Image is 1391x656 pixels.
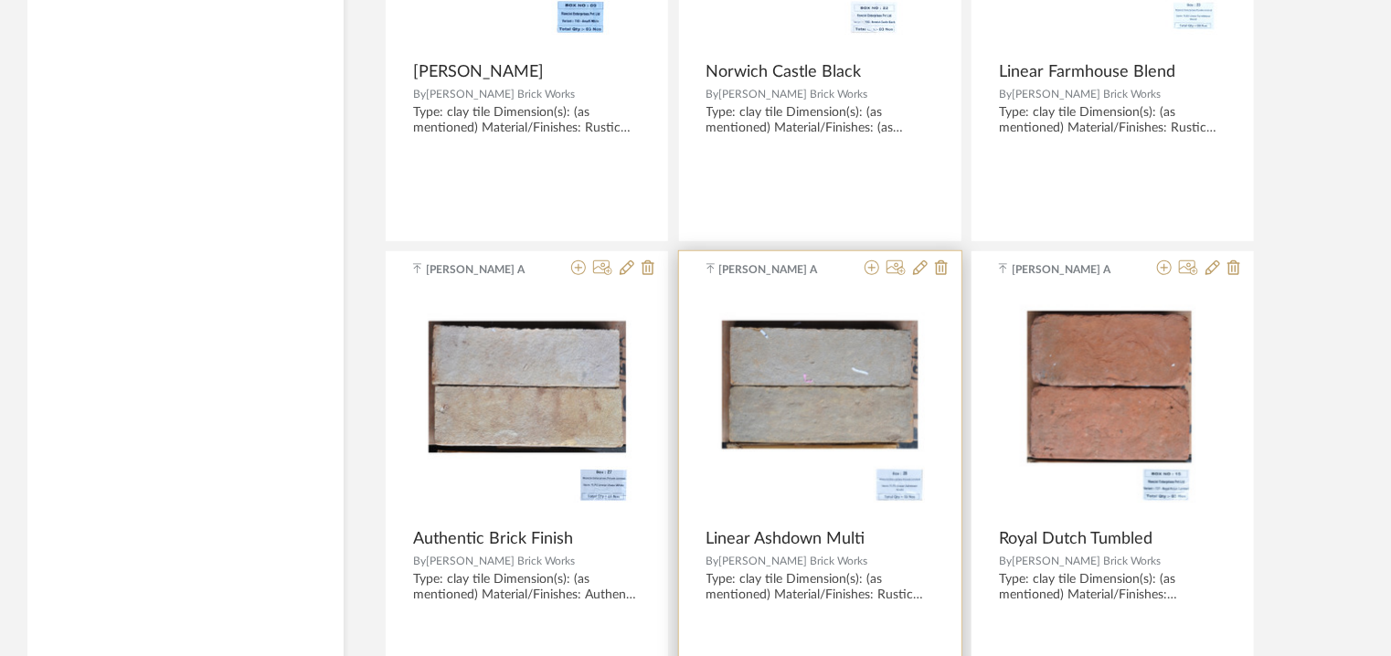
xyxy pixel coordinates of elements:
[999,291,1226,519] img: Royal Dutch Tumbled
[426,89,575,100] span: [PERSON_NAME] Brick Works
[706,555,719,566] span: By
[426,261,541,278] span: [PERSON_NAME] A
[999,572,1226,603] div: Type: clay tile Dimension(s): (as mentioned) Material/Finishes: Weathered, Colonial Look Installa...
[413,89,426,100] span: By
[426,555,575,566] span: [PERSON_NAME] Brick Works
[413,105,641,136] div: Type: clay tile Dimension(s): (as mentioned) Material/Finishes: Rustic Weathered Look Installatio...
[719,89,868,100] span: [PERSON_NAME] Brick Works
[413,572,641,603] div: Type: clay tile Dimension(s): (as mentioned) Material/Finishes: Authentic Brick Finish Installati...
[999,555,1012,566] span: By
[1012,89,1161,100] span: [PERSON_NAME] Brick Works
[706,89,719,100] span: By
[999,105,1226,136] div: Type: clay tile Dimension(s): (as mentioned) Material/Finishes: Rustic Weathered Look Installatio...
[706,572,934,603] div: Type: clay tile Dimension(s): (as mentioned) Material/Finishes: Rustic Weathered Look Installatio...
[719,555,868,566] span: [PERSON_NAME] Brick Works
[413,62,544,82] span: [PERSON_NAME]
[706,62,862,82] span: Norwich Castle Black
[1012,261,1127,278] span: [PERSON_NAME] A
[413,529,573,549] span: Authentic Brick Finish
[999,529,1152,549] span: Royal Dutch Tumbled
[706,291,934,519] img: Linear Ashdown Multi
[706,529,865,549] span: Linear Ashdown Multi
[706,105,934,136] div: Type: clay tile Dimension(s): (as mentioned) Material/Finishes: (as mentioned) Installation requi...
[719,261,834,278] span: [PERSON_NAME] A
[999,291,1226,519] div: 0
[413,555,426,566] span: By
[999,62,1175,82] span: Linear Farmhouse Blend
[1012,555,1161,566] span: [PERSON_NAME] Brick Works
[999,89,1012,100] span: By
[706,291,934,519] div: 0
[413,291,641,519] img: Authentic Brick Finish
